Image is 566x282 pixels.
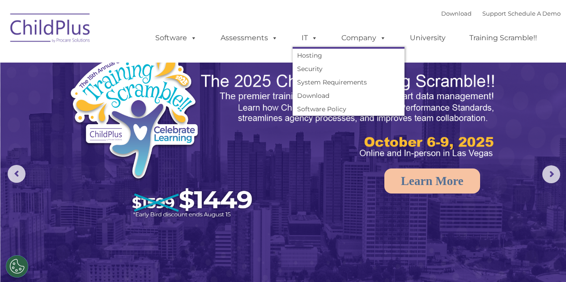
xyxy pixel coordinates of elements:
[293,76,404,89] a: System Requirements
[441,10,472,17] a: Download
[508,10,561,17] a: Schedule A Demo
[6,7,95,52] img: ChildPlus by Procare Solutions
[293,102,404,116] a: Software Policy
[6,255,28,278] button: Cookies Settings
[146,29,206,47] a: Software
[332,29,395,47] a: Company
[482,10,506,17] a: Support
[293,49,404,62] a: Hosting
[384,168,480,194] a: Learn More
[401,29,455,47] a: University
[460,29,546,47] a: Training Scramble!!
[441,10,561,17] font: |
[293,62,404,76] a: Security
[293,89,404,102] a: Download
[420,185,566,282] iframe: Chat Widget
[212,29,287,47] a: Assessments
[293,29,327,47] a: IT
